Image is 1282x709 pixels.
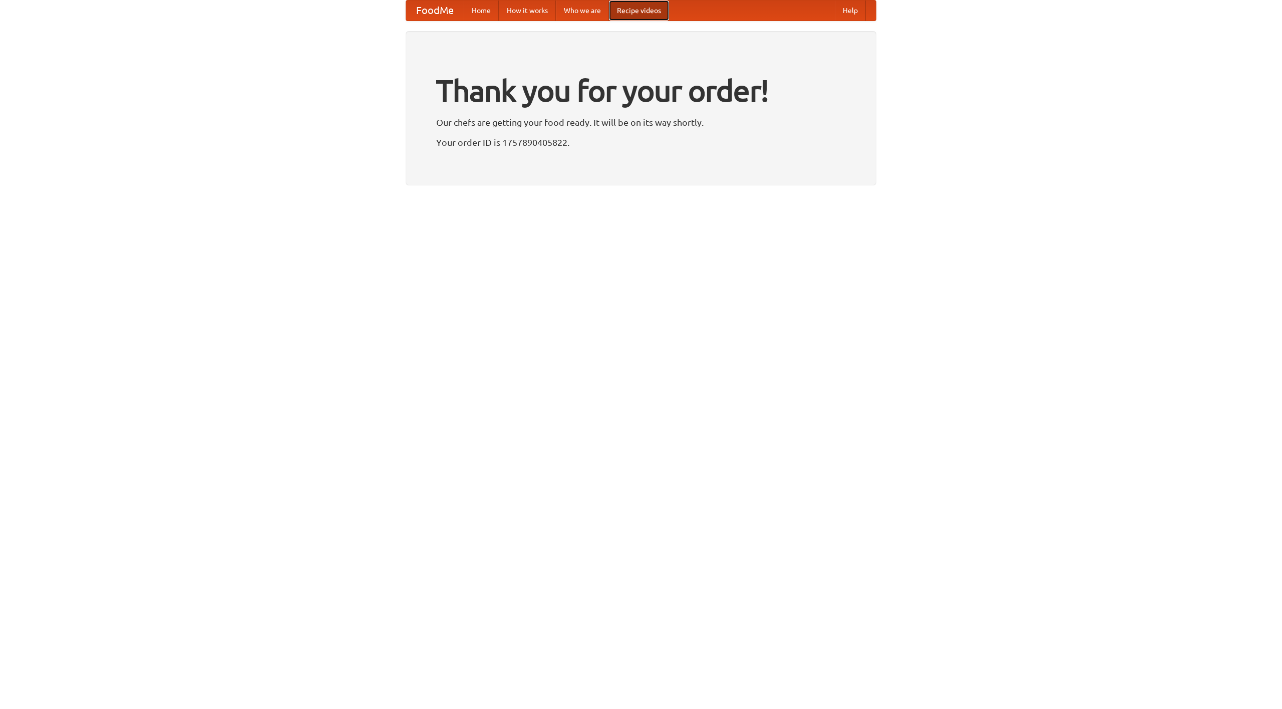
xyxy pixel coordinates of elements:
h1: Thank you for your order! [436,67,846,115]
a: FoodMe [406,1,464,21]
p: Your order ID is 1757890405822. [436,135,846,150]
a: How it works [499,1,556,21]
a: Who we are [556,1,609,21]
a: Help [835,1,866,21]
a: Recipe videos [609,1,669,21]
p: Our chefs are getting your food ready. It will be on its way shortly. [436,115,846,130]
a: Home [464,1,499,21]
